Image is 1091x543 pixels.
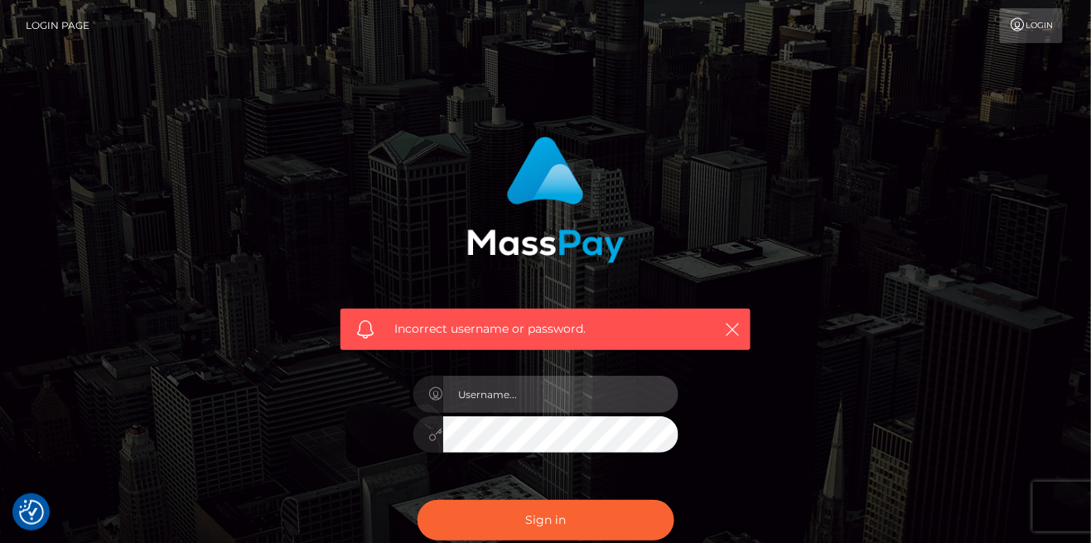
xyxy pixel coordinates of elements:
button: Sign in [418,500,674,541]
a: Login Page [26,8,89,43]
input: Username... [443,376,678,413]
span: Incorrect username or password. [394,320,697,338]
img: MassPay Login [467,137,625,263]
img: Revisit consent button [19,500,44,525]
button: Consent Preferences [19,500,44,525]
a: Login [1000,8,1063,43]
